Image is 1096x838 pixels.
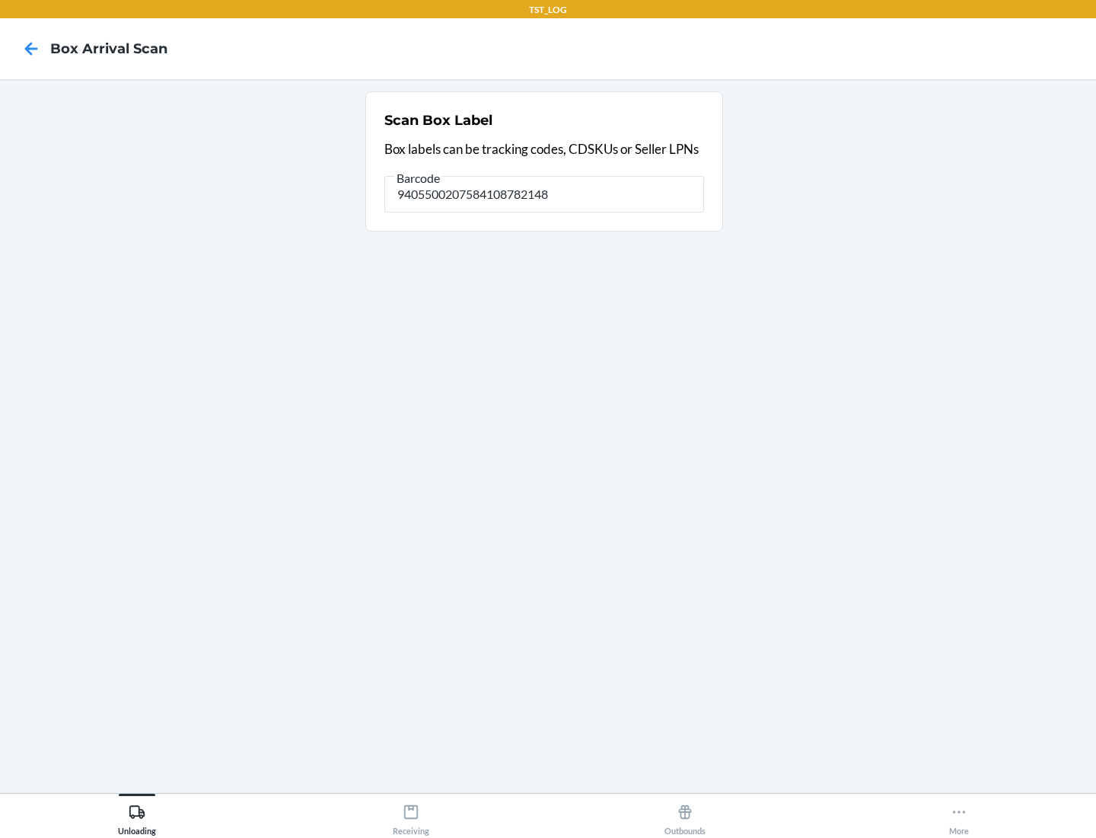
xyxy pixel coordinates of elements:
[664,798,706,836] div: Outbounds
[394,171,442,186] span: Barcode
[384,110,492,130] h2: Scan Box Label
[118,798,156,836] div: Unloading
[384,176,704,213] input: Barcode
[822,794,1096,836] button: More
[548,794,822,836] button: Outbounds
[50,39,167,59] h4: Box Arrival Scan
[384,139,704,159] p: Box labels can be tracking codes, CDSKUs or Seller LPNs
[949,798,969,836] div: More
[274,794,548,836] button: Receiving
[529,3,567,17] p: TST_LOG
[393,798,429,836] div: Receiving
